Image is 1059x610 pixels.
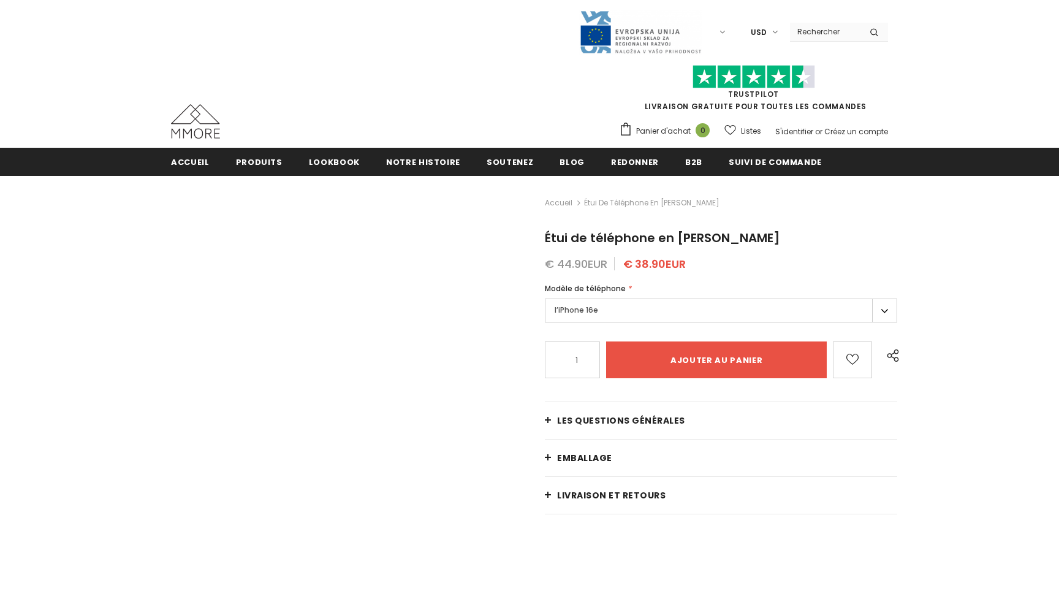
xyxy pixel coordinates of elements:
a: Accueil [171,148,210,175]
a: Blog [560,148,585,175]
label: l’iPhone 16e [545,299,897,322]
span: or [815,126,822,137]
span: Accueil [171,156,210,168]
span: soutenez [487,156,533,168]
span: Listes [741,125,761,137]
img: Cas MMORE [171,104,220,139]
a: Produits [236,148,283,175]
span: B2B [685,156,702,168]
span: € 38.90EUR [623,256,686,272]
span: Produits [236,156,283,168]
span: Les questions générales [557,414,685,427]
span: Étui de téléphone en [PERSON_NAME] [584,196,719,210]
span: USD [751,26,767,39]
a: soutenez [487,148,533,175]
span: Livraison et retours [557,489,666,501]
span: Modèle de téléphone [545,283,626,294]
a: Lookbook [309,148,360,175]
span: Redonner [611,156,659,168]
a: Listes [724,120,761,142]
input: Ajouter au panier [606,341,827,378]
a: Créez un compte [824,126,888,137]
img: Javni Razpis [579,10,702,55]
a: EMBALLAGE [545,440,897,476]
span: Panier d'achat [636,125,691,137]
span: EMBALLAGE [557,452,612,464]
a: TrustPilot [728,89,779,99]
a: Suivi de commande [729,148,822,175]
span: LIVRAISON GRATUITE POUR TOUTES LES COMMANDES [619,71,888,112]
span: € 44.90EUR [545,256,607,272]
a: Javni Razpis [579,26,702,37]
a: Livraison et retours [545,477,897,514]
a: B2B [685,148,702,175]
input: Search Site [790,23,860,40]
a: Notre histoire [386,148,460,175]
span: Lookbook [309,156,360,168]
span: Blog [560,156,585,168]
a: Accueil [545,196,572,210]
img: Faites confiance aux étoiles pilotes [693,65,815,89]
span: 0 [696,123,710,137]
span: Notre histoire [386,156,460,168]
span: Étui de téléphone en [PERSON_NAME] [545,229,780,246]
a: Les questions générales [545,402,897,439]
a: Panier d'achat 0 [619,122,716,140]
a: S'identifier [775,126,813,137]
a: Redonner [611,148,659,175]
span: Suivi de commande [729,156,822,168]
